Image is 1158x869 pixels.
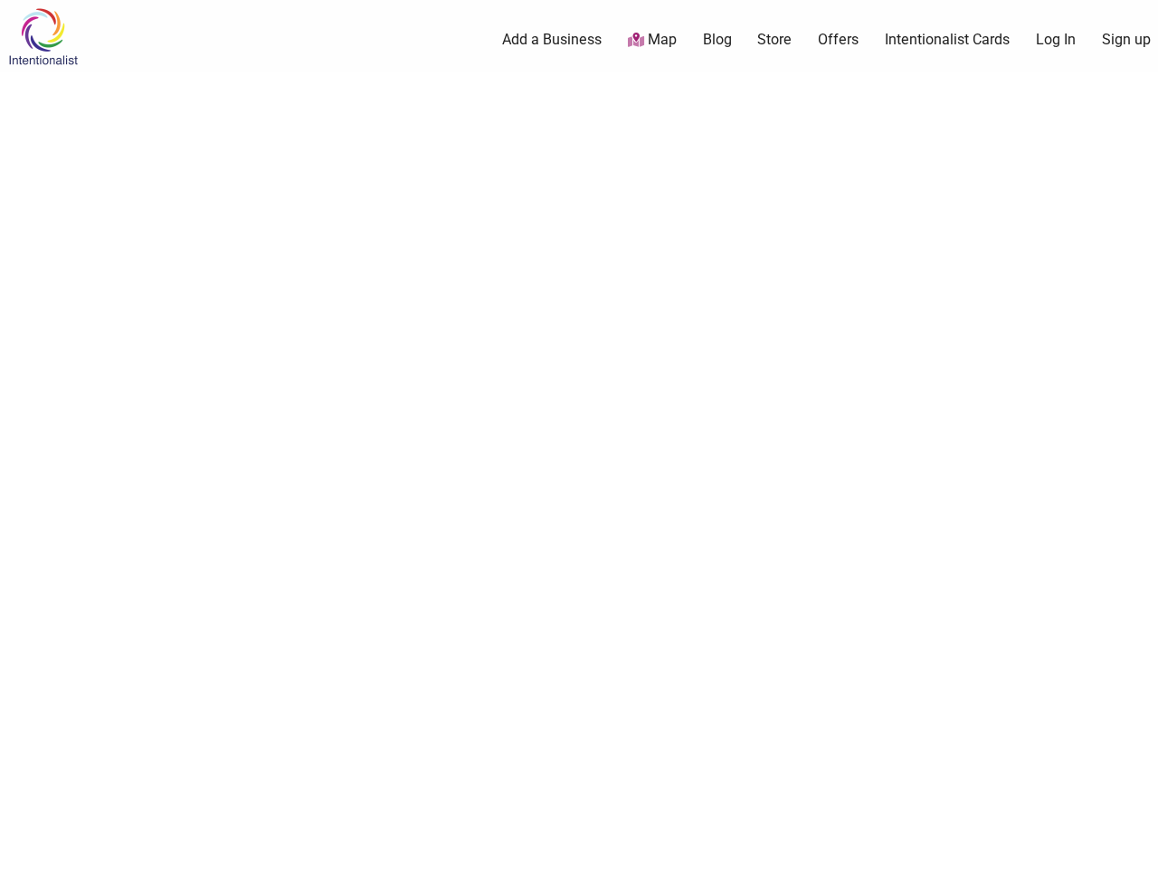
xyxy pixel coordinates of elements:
[885,30,1010,50] a: Intentionalist Cards
[1102,30,1151,50] a: Sign up
[757,30,792,50] a: Store
[1036,30,1076,50] a: Log In
[628,30,677,51] a: Map
[818,30,859,50] a: Offers
[502,30,602,50] a: Add a Business
[703,30,732,50] a: Blog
